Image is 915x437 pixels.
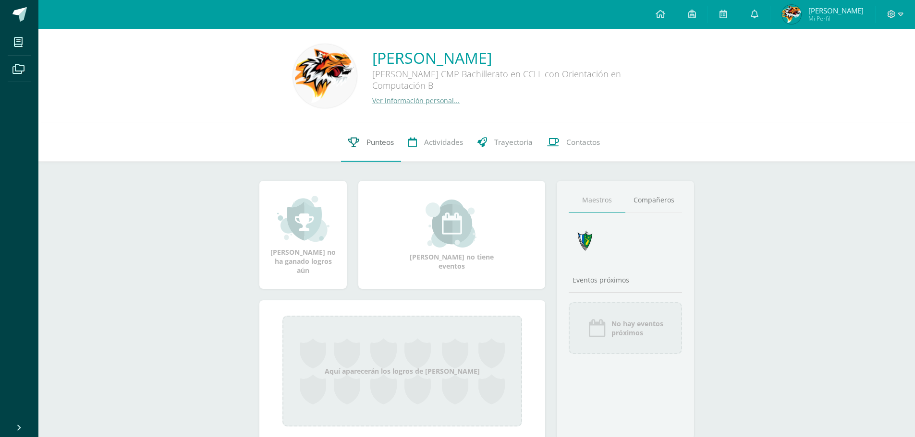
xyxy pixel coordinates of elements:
img: achievement_small.png [277,195,329,243]
img: 7cab5f6743d087d6deff47ee2e57ce0d.png [572,228,598,254]
span: Contactos [566,137,600,147]
a: Ver información personal... [372,96,460,105]
div: [PERSON_NAME] no tiene eventos [404,200,500,271]
a: Maestros [569,188,625,213]
a: Compañeros [625,188,682,213]
span: Actividades [424,137,463,147]
span: Trayectoria [494,137,533,147]
span: No hay eventos próximos [611,319,663,337]
div: [PERSON_NAME] CMP Bachillerato en CCLL con Orientación en Computación B [372,68,660,96]
span: Mi Perfil [808,14,864,23]
img: event_icon.png [587,319,607,338]
img: e524db278c224a8c7cbd851b2f57a24f.png [782,5,801,24]
a: Contactos [540,123,607,162]
span: Punteos [366,137,394,147]
img: a6b2884676c5b31af74e202898273020.png [295,46,355,106]
img: event_small.png [426,200,478,248]
a: Punteos [341,123,401,162]
div: Eventos próximos [569,275,682,284]
div: [PERSON_NAME] no ha ganado logros aún [269,195,337,275]
a: [PERSON_NAME] [372,47,660,68]
a: Actividades [401,123,470,162]
span: [PERSON_NAME] [808,6,864,15]
div: Aquí aparecerán los logros de [PERSON_NAME] [282,316,522,426]
a: Trayectoria [470,123,540,162]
